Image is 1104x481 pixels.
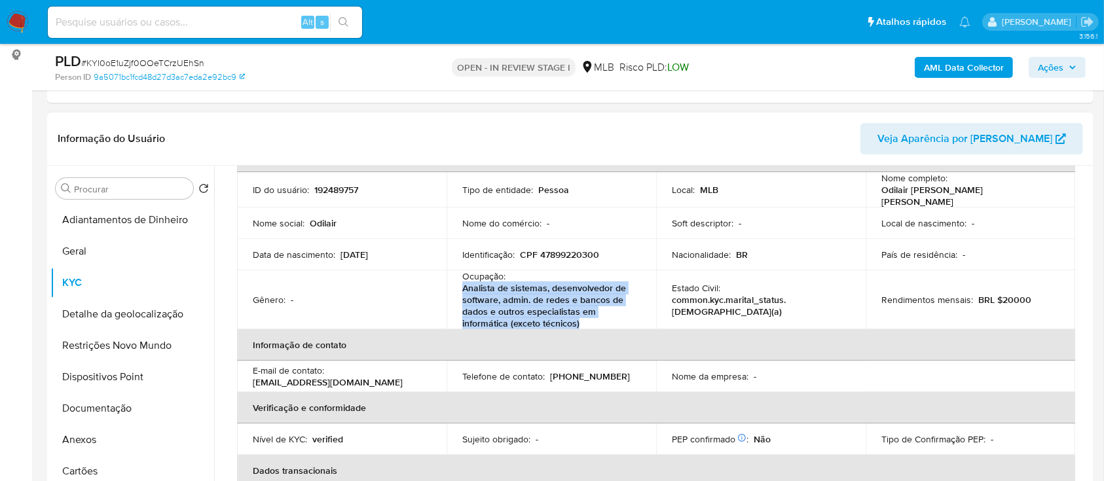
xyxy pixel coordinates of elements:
span: 3.156.1 [1079,31,1097,41]
p: - [972,217,974,229]
p: Odilair [PERSON_NAME] [PERSON_NAME] [881,184,1054,207]
b: AML Data Collector [924,57,1004,78]
b: PLD [55,50,81,71]
p: [EMAIL_ADDRESS][DOMAIN_NAME] [253,376,403,388]
p: Nível de KYC : [253,433,307,445]
span: Atalhos rápidos [876,15,946,29]
a: 9a5071bc1fcd48d27d3ac7eda2e92bc9 [94,71,245,83]
p: - [739,217,741,229]
p: PEP confirmado : [672,433,748,445]
span: # KYI0oE1uZjf0OOeTCrzUEhSn [81,56,204,69]
p: Local : [672,184,695,196]
button: Geral [50,236,214,267]
p: - [536,433,538,445]
p: Nacionalidade : [672,249,731,260]
p: Nome completo : [881,172,948,184]
p: Tipo de Confirmação PEP : [881,433,985,445]
button: Procurar [61,183,71,194]
a: Sair [1080,15,1094,29]
p: CPF 47899220300 [520,249,599,260]
p: - [963,249,965,260]
p: Sujeito obrigado : [462,433,530,445]
p: Gênero : [253,294,285,306]
button: Retornar ao pedido padrão [198,183,209,198]
p: Pessoa [538,184,569,196]
p: [PHONE_NUMBER] [550,370,630,382]
p: verified [312,433,343,445]
p: Nome do comércio : [462,217,542,229]
p: common.kyc.marital_status.[DEMOGRAPHIC_DATA](a) [672,294,845,317]
p: Rendimentos mensais : [881,294,973,306]
th: Informação de contato [237,329,1075,361]
p: E-mail de contato : [253,365,324,376]
span: Alt [303,16,313,28]
p: - [547,217,549,229]
a: Notificações [959,16,970,27]
th: Verificação e conformidade [237,392,1075,423]
button: Dispositivos Point [50,361,214,393]
div: MLB [581,60,614,75]
input: Pesquise usuários ou casos... [48,14,362,31]
button: Ações [1029,57,1086,78]
span: Ações [1038,57,1063,78]
span: s [320,16,324,28]
button: Documentação [50,393,214,424]
span: LOW [667,60,689,75]
p: Odilair [310,217,337,229]
button: search-icon [330,13,357,31]
p: Data de nascimento : [253,249,335,260]
p: - [991,433,993,445]
p: BRL $20000 [978,294,1031,306]
p: - [291,294,293,306]
p: Identificação : [462,249,515,260]
h1: Informação do Usuário [58,132,165,145]
span: Veja Aparência por [PERSON_NAME] [877,123,1052,154]
button: Adiantamentos de Dinheiro [50,204,214,236]
p: MLB [700,184,718,196]
button: Restrições Novo Mundo [50,330,214,361]
p: [DATE] [340,249,368,260]
p: carlos.guerra@mercadopago.com.br [1002,16,1076,28]
p: Soft descriptor : [672,217,733,229]
p: 192489757 [314,184,358,196]
p: Nome da empresa : [672,370,748,382]
button: Detalhe da geolocalização [50,298,214,330]
button: Anexos [50,424,214,455]
p: Analista de sistemas, desenvolvedor de software, admin. de redes e bancos de dados e outros espec... [462,282,635,329]
p: - [754,370,756,382]
p: Estado Civil : [672,282,720,294]
p: OPEN - IN REVIEW STAGE I [452,58,576,77]
button: KYC [50,267,214,298]
p: Local de nascimento : [881,217,966,229]
b: Person ID [55,71,91,83]
p: Nome social : [253,217,304,229]
p: ID do usuário : [253,184,309,196]
input: Procurar [74,183,188,195]
button: AML Data Collector [915,57,1013,78]
p: Telefone de contato : [462,370,545,382]
p: Não [754,433,771,445]
p: Ocupação : [462,270,506,282]
p: Tipo de entidade : [462,184,533,196]
p: BR [736,249,748,260]
p: País de residência : [881,249,957,260]
button: Veja Aparência por [PERSON_NAME] [860,123,1083,154]
span: Risco PLD: [619,60,689,75]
